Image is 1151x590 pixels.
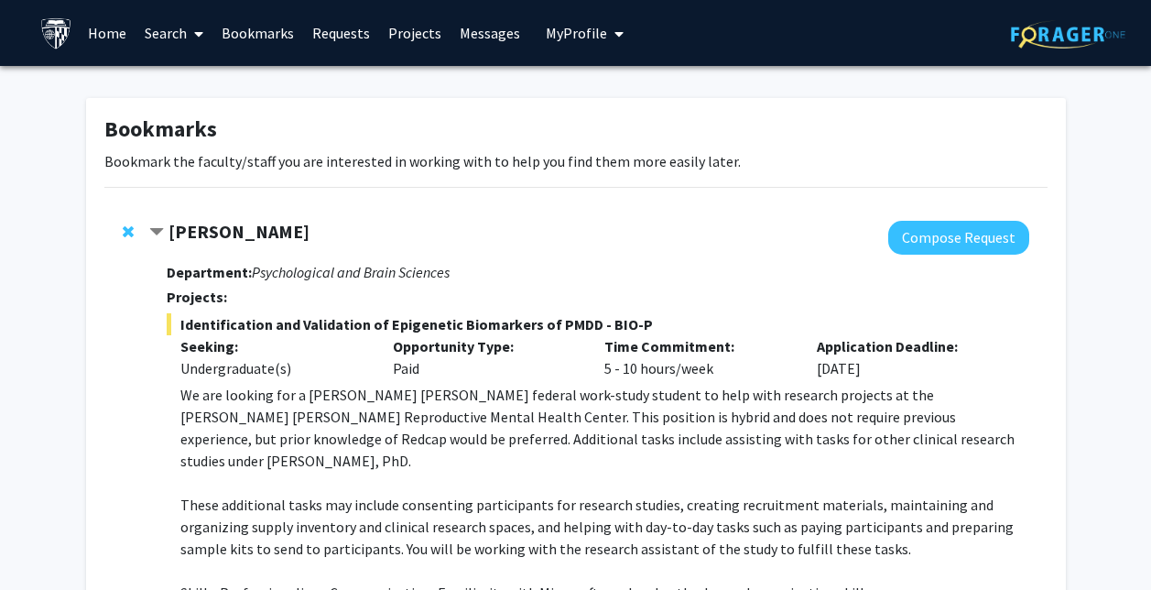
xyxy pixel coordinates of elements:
img: Johns Hopkins University Logo [40,17,72,49]
strong: Department: [167,263,252,281]
span: Remove Victoria Paone from bookmarks [123,224,134,239]
a: Messages [451,1,529,65]
div: [DATE] [803,335,1015,379]
p: Opportunity Type: [393,335,578,357]
p: Time Commitment: [604,335,789,357]
span: Identification and Validation of Epigenetic Biomarkers of PMDD - BIO-P [167,313,1028,335]
p: Application Deadline: [817,335,1002,357]
a: Projects [379,1,451,65]
div: 5 - 10 hours/week [591,335,803,379]
button: Compose Request to Victoria Paone [888,221,1029,255]
h1: Bookmarks [104,116,1048,143]
iframe: Chat [14,508,78,576]
strong: Projects: [167,288,227,306]
a: Bookmarks [212,1,303,65]
a: Home [79,1,136,65]
span: My Profile [546,24,607,42]
img: ForagerOne Logo [1011,20,1125,49]
span: Contract Victoria Paone Bookmark [149,225,164,240]
p: Seeking: [180,335,365,357]
p: We are looking for a [PERSON_NAME] [PERSON_NAME] federal work-study student to help with research... [180,384,1028,472]
a: Search [136,1,212,65]
i: Psychological and Brain Sciences [252,263,450,281]
div: Paid [379,335,592,379]
p: These additional tasks may include consenting participants for research studies, creating recruit... [180,494,1028,560]
a: Requests [303,1,379,65]
strong: [PERSON_NAME] [168,220,309,243]
p: Bookmark the faculty/staff you are interested in working with to help you find them more easily l... [104,150,1048,172]
div: Undergraduate(s) [180,357,365,379]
